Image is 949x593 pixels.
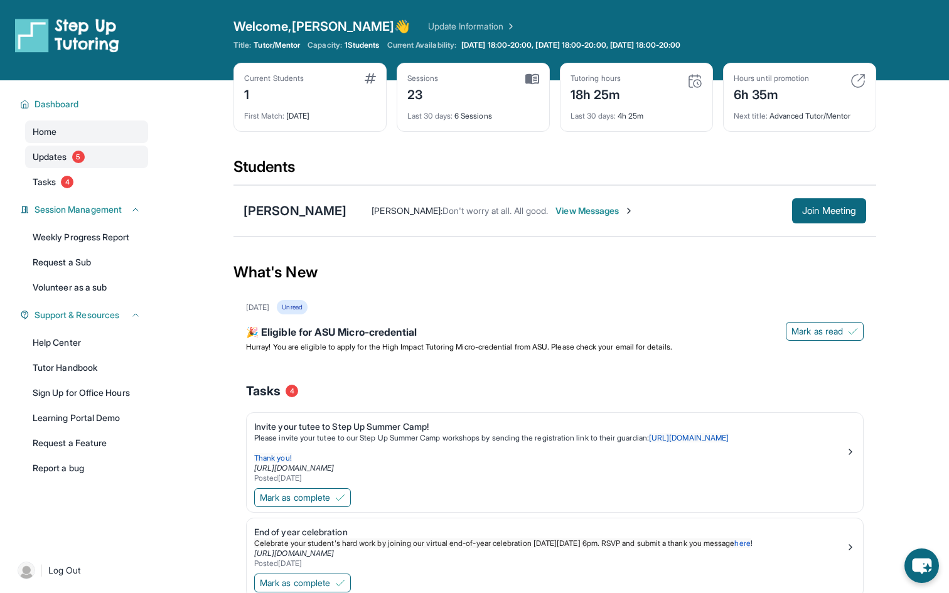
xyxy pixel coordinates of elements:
[15,18,119,53] img: logo
[850,73,866,88] img: card
[407,73,439,83] div: Sessions
[13,557,148,584] a: |Log Out
[802,207,856,215] span: Join Meeting
[734,73,809,83] div: Hours until promotion
[61,176,73,188] span: 4
[254,538,845,548] p: !
[734,538,750,548] a: here
[25,407,148,429] a: Learning Portal Demo
[734,83,809,104] div: 6h 35m
[555,205,634,217] span: View Messages
[260,491,330,504] span: Mark as complete
[904,548,939,583] button: chat-button
[786,322,864,341] button: Mark as read
[254,526,845,538] div: End of year celebration
[25,356,148,379] a: Tutor Handbook
[254,488,351,507] button: Mark as complete
[244,104,376,121] div: [DATE]
[244,202,346,220] div: [PERSON_NAME]
[277,300,307,314] div: Unread
[254,453,292,462] span: Thank you!
[25,382,148,404] a: Sign Up for Office Hours
[503,20,516,33] img: Chevron Right
[35,98,79,110] span: Dashboard
[254,40,300,50] span: Tutor/Mentor
[308,40,342,50] span: Capacity:
[246,302,269,313] div: [DATE]
[649,433,729,442] a: [URL][DOMAIN_NAME]
[335,578,345,588] img: Mark as complete
[244,73,304,83] div: Current Students
[35,203,122,216] span: Session Management
[35,309,119,321] span: Support & Resources
[33,176,56,188] span: Tasks
[254,420,845,433] div: Invite your tutee to Step Up Summer Camp!
[254,558,845,569] div: Posted [DATE]
[254,473,845,483] div: Posted [DATE]
[791,325,843,338] span: Mark as read
[365,73,376,83] img: card
[428,20,516,33] a: Update Information
[407,111,453,120] span: Last 30 days :
[687,73,702,88] img: card
[29,309,141,321] button: Support & Resources
[244,111,284,120] span: First Match :
[25,146,148,168] a: Updates5
[335,493,345,503] img: Mark as complete
[247,413,863,486] a: Invite your tutee to Step Up Summer Camp!Please invite your tutee to our Step Up Summer Camp work...
[848,326,858,336] img: Mark as read
[459,40,683,50] a: [DATE] 18:00-20:00, [DATE] 18:00-20:00, [DATE] 18:00-20:00
[29,98,141,110] button: Dashboard
[25,331,148,354] a: Help Center
[233,18,410,35] span: Welcome, [PERSON_NAME] 👋
[525,73,539,85] img: card
[624,206,634,216] img: Chevron-Right
[407,83,439,104] div: 23
[233,245,876,300] div: What's New
[29,203,141,216] button: Session Management
[254,463,334,473] a: [URL][DOMAIN_NAME]
[233,40,251,50] span: Title:
[33,126,56,138] span: Home
[571,111,616,120] span: Last 30 days :
[25,276,148,299] a: Volunteer as a sub
[254,548,334,558] a: [URL][DOMAIN_NAME]
[734,104,866,121] div: Advanced Tutor/Mentor
[25,226,148,248] a: Weekly Progress Report
[571,83,621,104] div: 18h 25m
[246,342,672,351] span: Hurray! You are eligible to apply for the High Impact Tutoring Micro-credential from ASU. Please ...
[461,40,680,50] span: [DATE] 18:00-20:00, [DATE] 18:00-20:00, [DATE] 18:00-20:00
[571,104,702,121] div: 4h 25m
[372,205,442,216] span: [PERSON_NAME] :
[254,574,351,592] button: Mark as complete
[442,205,548,216] span: Don't worry at all. All good.
[260,577,330,589] span: Mark as complete
[25,120,148,143] a: Home
[792,198,866,223] button: Join Meeting
[246,382,281,400] span: Tasks
[72,151,85,163] span: 5
[247,518,863,571] a: End of year celebrationCelebrate your student's hard work by joining our virtual end-of-year cele...
[571,73,621,83] div: Tutoring hours
[40,563,43,578] span: |
[246,324,864,342] div: 🎉 Eligible for ASU Micro-credential
[25,432,148,454] a: Request a Feature
[25,171,148,193] a: Tasks4
[33,151,67,163] span: Updates
[244,83,304,104] div: 1
[48,564,81,577] span: Log Out
[25,457,148,479] a: Report a bug
[345,40,380,50] span: 1 Students
[387,40,456,50] span: Current Availability:
[286,385,298,397] span: 4
[233,157,876,184] div: Students
[407,104,539,121] div: 6 Sessions
[254,433,845,443] p: Please invite your tutee to our Step Up Summer Camp workshops by sending the registration link to...
[18,562,35,579] img: user-img
[734,111,768,120] span: Next title :
[254,538,734,548] span: Celebrate your student's hard work by joining our virtual end-of-year celebration [DATE][DATE] 6p...
[25,251,148,274] a: Request a Sub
